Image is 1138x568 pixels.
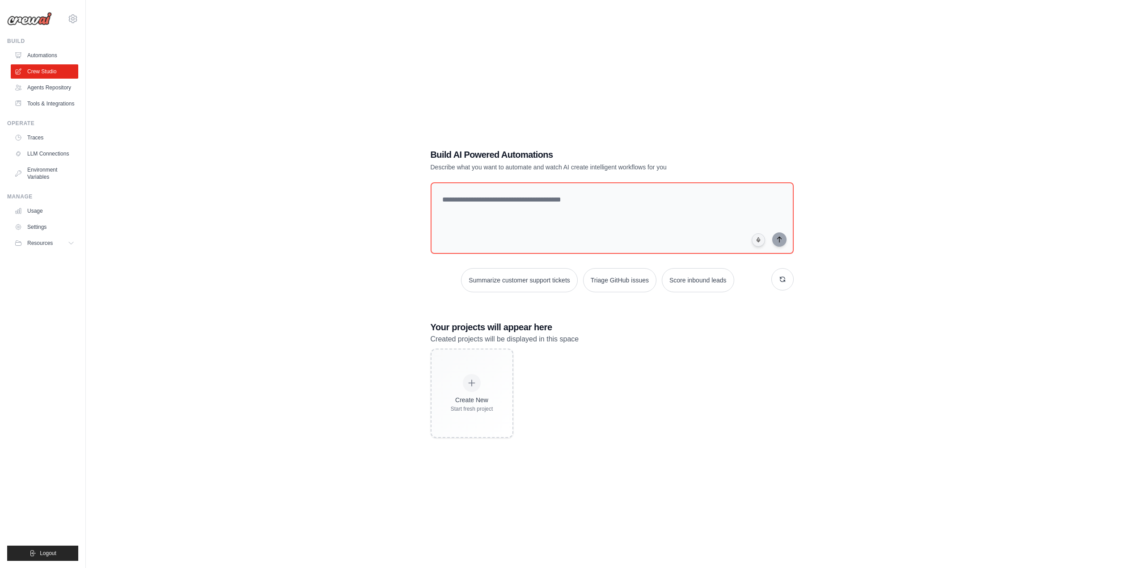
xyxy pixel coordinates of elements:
[11,163,78,184] a: Environment Variables
[7,546,78,561] button: Logout
[27,240,53,247] span: Resources
[7,12,52,25] img: Logo
[11,97,78,111] a: Tools & Integrations
[771,268,794,290] button: Get new suggestions
[7,193,78,200] div: Manage
[11,236,78,250] button: Resources
[451,395,493,404] div: Create New
[40,550,56,557] span: Logout
[583,268,656,292] button: Triage GitHub issues
[11,64,78,79] a: Crew Studio
[11,80,78,95] a: Agents Repository
[752,233,765,247] button: Click to speak your automation idea
[11,130,78,145] a: Traces
[431,148,731,161] h1: Build AI Powered Automations
[451,405,493,412] div: Start fresh project
[431,163,731,172] p: Describe what you want to automate and watch AI create intelligent workflows for you
[7,120,78,127] div: Operate
[11,147,78,161] a: LLM Connections
[11,48,78,63] a: Automations
[431,321,794,333] h3: Your projects will appear here
[662,268,734,292] button: Score inbound leads
[11,220,78,234] a: Settings
[431,333,794,345] p: Created projects will be displayed in this space
[461,268,577,292] button: Summarize customer support tickets
[11,204,78,218] a: Usage
[7,38,78,45] div: Build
